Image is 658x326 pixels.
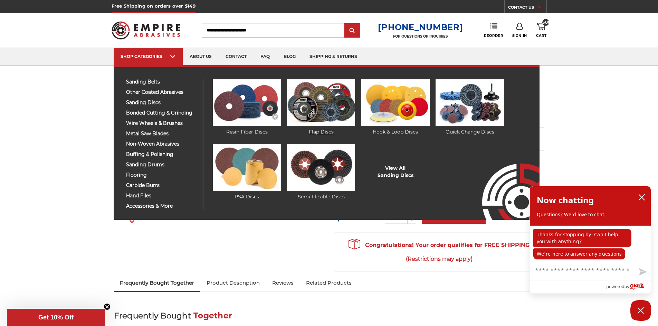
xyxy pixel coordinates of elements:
[378,22,463,32] a: [PHONE_NUMBER]
[126,183,198,188] span: carbide burrs
[213,144,281,191] img: PSA Discs
[126,121,198,126] span: wire wheels & brushes
[470,143,540,220] img: Empire Abrasives Logo Image
[114,311,191,320] span: Frequently Bought
[287,79,355,136] a: Flap Discs
[126,152,198,157] span: buffing & polishing
[624,282,629,291] span: by
[378,34,463,39] p: FOR QUESTIONS OR INQUIRIES
[126,100,198,105] span: sanding discs
[530,186,651,294] div: olark chatbox
[537,211,644,218] p: Questions? We'd love to chat.
[484,33,503,38] span: Reorder
[126,141,198,147] span: non-woven abrasives
[112,17,181,44] img: Empire Abrasives
[124,214,140,229] button: Next
[633,264,651,280] button: Send message
[533,229,631,247] p: Thanks for stopping by! Can I help you with anything?
[303,48,364,66] a: shipping & returns
[7,309,105,326] div: Get 10% OffClose teaser
[361,79,429,136] a: Hook & Loop Discs
[213,144,281,200] a: PSA Discs
[266,275,300,290] a: Reviews
[219,48,254,66] a: contact
[287,79,355,126] img: Flap Discs
[636,192,647,202] button: close chatbox
[512,33,527,38] span: Sign In
[287,144,355,191] img: Semi-Flexible Discs
[213,79,281,126] img: Resin Fiber Discs
[126,110,198,116] span: bonded cutting & grinding
[287,144,355,200] a: Semi-Flexible Discs
[193,311,232,320] span: Together
[104,303,111,310] button: Close teaser
[277,48,303,66] a: blog
[361,79,429,126] img: Hook & Loop Discs
[349,238,530,266] span: Congratulations! Your order qualifies for FREE SHIPPING
[126,162,198,167] span: sanding drums
[349,252,530,266] span: (Restrictions may apply)
[484,23,503,38] a: Reorder
[606,280,651,293] a: Powered by Olark
[533,248,625,259] p: We're here to answer any questions
[121,54,176,59] div: SHOP CATEGORIES
[114,275,201,290] a: Frequently Bought Together
[38,314,74,321] span: Get 10% Off
[126,193,198,198] span: hand files
[126,131,198,136] span: metal saw blades
[213,79,281,136] a: Resin Fiber Discs
[536,23,546,38] a: 500 Cart
[254,48,277,66] a: faq
[126,90,198,95] span: other coated abrasives
[300,275,358,290] a: Related Products
[345,24,359,38] input: Submit
[537,193,594,207] h2: Now chatting
[183,48,219,66] a: about us
[378,165,413,179] a: View AllSanding Discs
[126,79,198,85] span: sanding belts
[630,300,651,321] button: Close Chatbox
[542,19,549,26] span: 500
[508,3,546,13] a: CONTACT US
[126,204,198,209] span: accessories & more
[606,282,624,291] span: powered
[126,172,198,178] span: flooring
[436,79,504,126] img: Quick Change Discs
[200,275,266,290] a: Product Description
[530,225,651,262] div: chat
[536,33,546,38] span: Cart
[436,79,504,136] a: Quick Change Discs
